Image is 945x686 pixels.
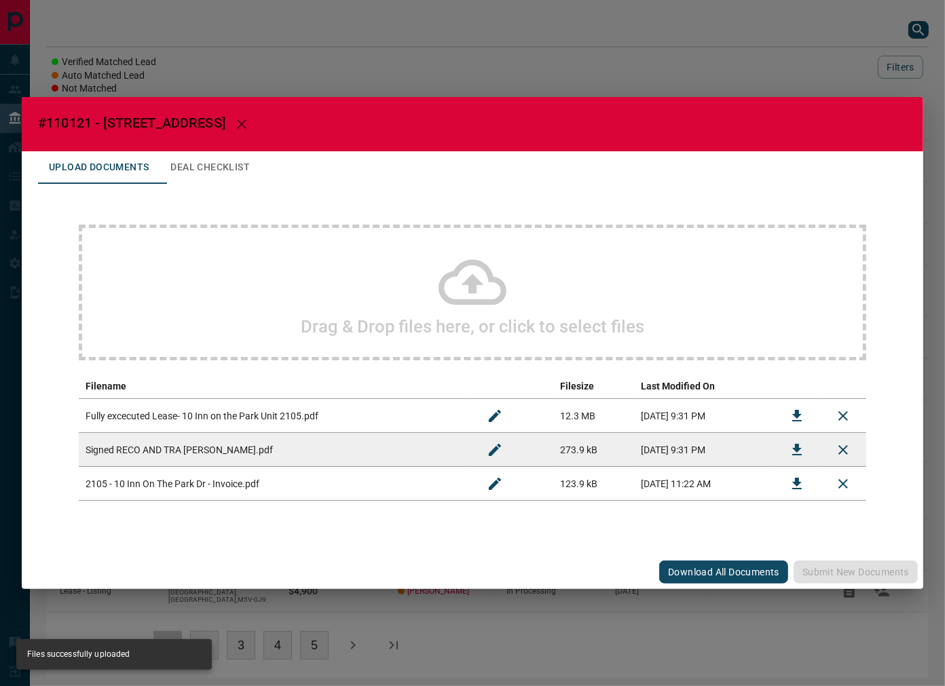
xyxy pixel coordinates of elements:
[634,374,774,399] th: Last Modified On
[781,434,813,466] button: Download
[781,468,813,500] button: Download
[820,374,866,399] th: delete file action column
[472,374,553,399] th: edit column
[553,467,635,501] td: 123.9 kB
[38,115,225,131] span: #110121 - [STREET_ADDRESS]
[38,151,160,184] button: Upload Documents
[79,433,472,467] td: Signed RECO AND TRA [PERSON_NAME].pdf
[27,643,130,666] div: Files successfully uploaded
[774,374,820,399] th: download action column
[553,374,635,399] th: Filesize
[827,400,859,432] button: Remove File
[634,399,774,433] td: [DATE] 9:31 PM
[634,467,774,501] td: [DATE] 11:22 AM
[553,399,635,433] td: 12.3 MB
[479,400,511,432] button: Rename
[79,467,472,501] td: 2105 - 10 Inn On The Park Dr - Invoice.pdf
[79,399,472,433] td: Fully excecuted Lease- 10 Inn on the Park Unit 2105.pdf
[659,560,788,584] button: Download All Documents
[79,374,472,399] th: Filename
[781,400,813,432] button: Download
[634,433,774,467] td: [DATE] 9:31 PM
[827,434,859,466] button: Remove File
[160,151,261,184] button: Deal Checklist
[301,316,644,337] h2: Drag & Drop files here, or click to select files
[479,434,511,466] button: Rename
[827,468,859,500] button: Remove File
[553,433,635,467] td: 273.9 kB
[79,225,866,360] div: Drag & Drop files here, or click to select files
[479,468,511,500] button: Rename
